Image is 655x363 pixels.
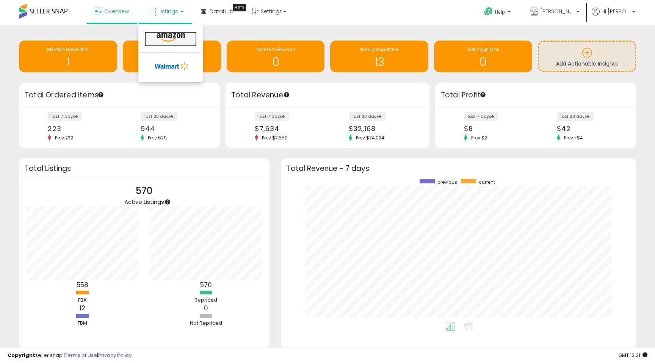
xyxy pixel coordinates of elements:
span: Help [495,9,505,15]
span: 2025-10-9 12:31 GMT [618,352,647,359]
a: Help [478,1,518,25]
span: Prev: $7,650 [258,135,291,141]
i: Get Help [484,7,493,16]
h1: 0 [127,56,217,68]
div: $8 [464,125,530,133]
span: Hi [PERSON_NAME] [602,8,630,15]
div: $7,634 [255,125,322,133]
div: 944 [141,125,207,133]
a: Needs to Reprice 0 [227,41,325,72]
h3: Total Listings [25,166,264,171]
span: previous [437,179,457,185]
label: last 7 days [255,112,289,121]
span: BB Price Below Min [47,46,89,53]
div: $42 [557,125,623,133]
span: Prev: -$4 [560,135,587,141]
div: Not Repriced [183,320,229,327]
p: 570 [124,184,164,198]
label: last 7 days [48,112,82,121]
div: FBM [60,320,105,327]
span: Non Competitive [360,46,398,53]
a: Hi [PERSON_NAME] [592,8,635,25]
div: FBA [60,297,105,304]
a: Inventory Age 0 [123,41,221,72]
label: last 7 days [464,112,498,121]
span: Prev: $2 [467,135,491,141]
span: Prev: 232 [51,135,77,141]
div: Tooltip anchor [233,4,246,11]
span: Needs to Reprice [257,46,295,53]
h1: 13 [334,56,425,68]
span: Active Listings [124,198,164,206]
div: Tooltip anchor [97,91,104,98]
h1: 0 [438,56,528,68]
h1: 1 [23,56,113,68]
div: Repriced [183,297,229,304]
div: seller snap | | [8,352,132,359]
div: Tooltip anchor [164,199,171,205]
a: Add Actionable Insights [539,42,635,71]
h3: Total Revenue [231,90,424,100]
strong: Copyright [8,352,35,359]
span: [PERSON_NAME] [540,8,574,15]
h3: Total Ordered Items [25,90,214,100]
div: 223 [48,125,114,133]
div: Tooltip anchor [283,91,290,98]
a: Non Competitive 13 [330,41,428,72]
a: Terms of Use [65,352,97,359]
label: last 30 days [141,112,177,121]
div: $32,168 [349,125,416,133]
label: last 30 days [349,112,385,121]
a: Privacy Policy [98,352,132,359]
a: BB Price Below Min 1 [19,41,117,72]
span: Prev: 629 [144,135,171,141]
span: current [479,179,495,185]
span: Prev: $24,024 [352,135,388,141]
span: Add Actionable Insights [556,60,618,67]
span: DataHub [210,8,233,15]
label: last 30 days [557,112,594,121]
span: Listings [158,8,178,15]
div: Tooltip anchor [479,91,486,98]
span: Selling @ Max [467,46,499,53]
b: 0 [204,304,208,313]
h3: Total Revenue - 7 days [287,166,630,171]
b: 570 [200,280,212,289]
b: 12 [80,304,85,313]
h3: Total Profit [441,90,630,100]
span: Overview [104,8,129,15]
a: Selling @ Max 0 [434,41,532,72]
b: 558 [77,280,88,289]
h1: 0 [230,56,321,68]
